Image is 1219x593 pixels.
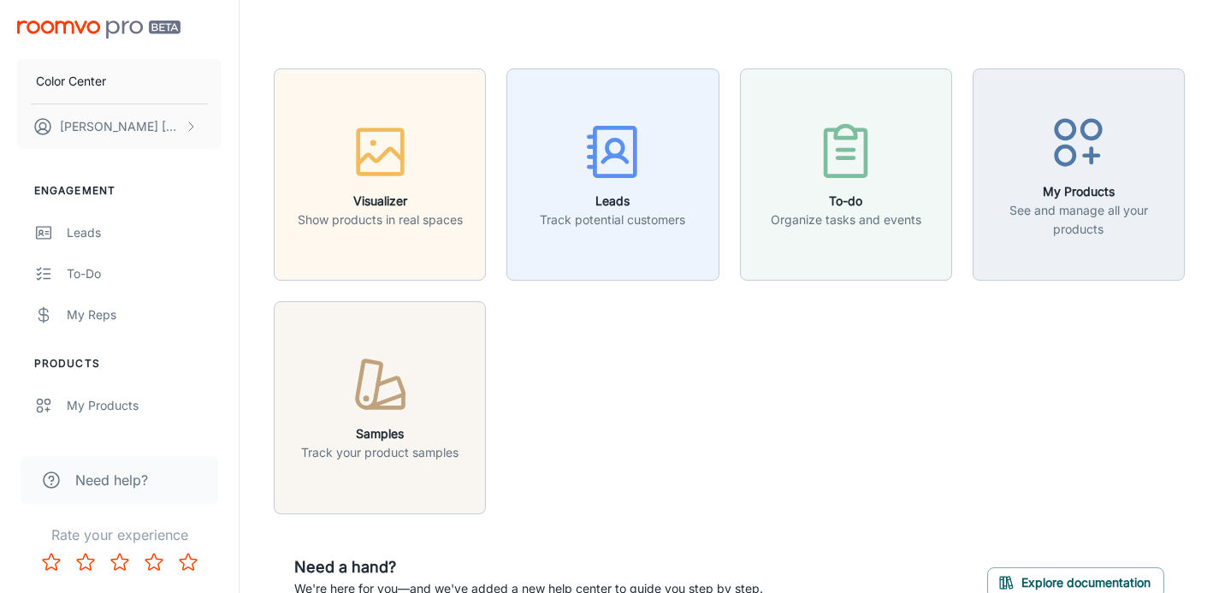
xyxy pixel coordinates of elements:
button: [PERSON_NAME] [PERSON_NAME] [17,104,222,149]
button: Rate 2 star [68,545,103,579]
a: LeadsTrack potential customers [506,165,719,182]
div: Leads [67,223,222,242]
button: Color Center [17,59,222,104]
p: [PERSON_NAME] [PERSON_NAME] [60,117,180,136]
a: To-doOrganize tasks and events [740,165,952,182]
p: Organize tasks and events [771,211,921,229]
div: To-do [67,264,222,283]
h6: Need a hand? [294,555,763,579]
button: LeadsTrack potential customers [506,68,719,281]
button: Rate 1 star [34,545,68,579]
p: Rate your experience [14,525,225,545]
p: See and manage all your products [984,201,1174,239]
h6: To-do [771,192,921,211]
h6: Leads [540,192,685,211]
div: My Reps [67,305,222,324]
button: My ProductsSee and manage all your products [973,68,1185,281]
a: SamplesTrack your product samples [274,398,486,415]
a: Explore documentation [987,572,1164,590]
p: Track your product samples [301,443,459,462]
p: Color Center [36,72,106,91]
h6: My Products [984,182,1174,201]
p: Track potential customers [540,211,685,229]
div: My Products [67,396,222,415]
h6: Samples [301,424,459,443]
button: VisualizerShow products in real spaces [274,68,486,281]
button: Rate 4 star [137,545,171,579]
p: Show products in real spaces [298,211,463,229]
button: SamplesTrack your product samples [274,301,486,513]
h6: Visualizer [298,192,463,211]
button: Rate 3 star [103,545,137,579]
span: Need help? [75,470,148,490]
button: Rate 5 star [171,545,205,579]
button: To-doOrganize tasks and events [740,68,952,281]
a: My ProductsSee and manage all your products [973,165,1185,182]
img: Roomvo PRO Beta [17,21,180,39]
